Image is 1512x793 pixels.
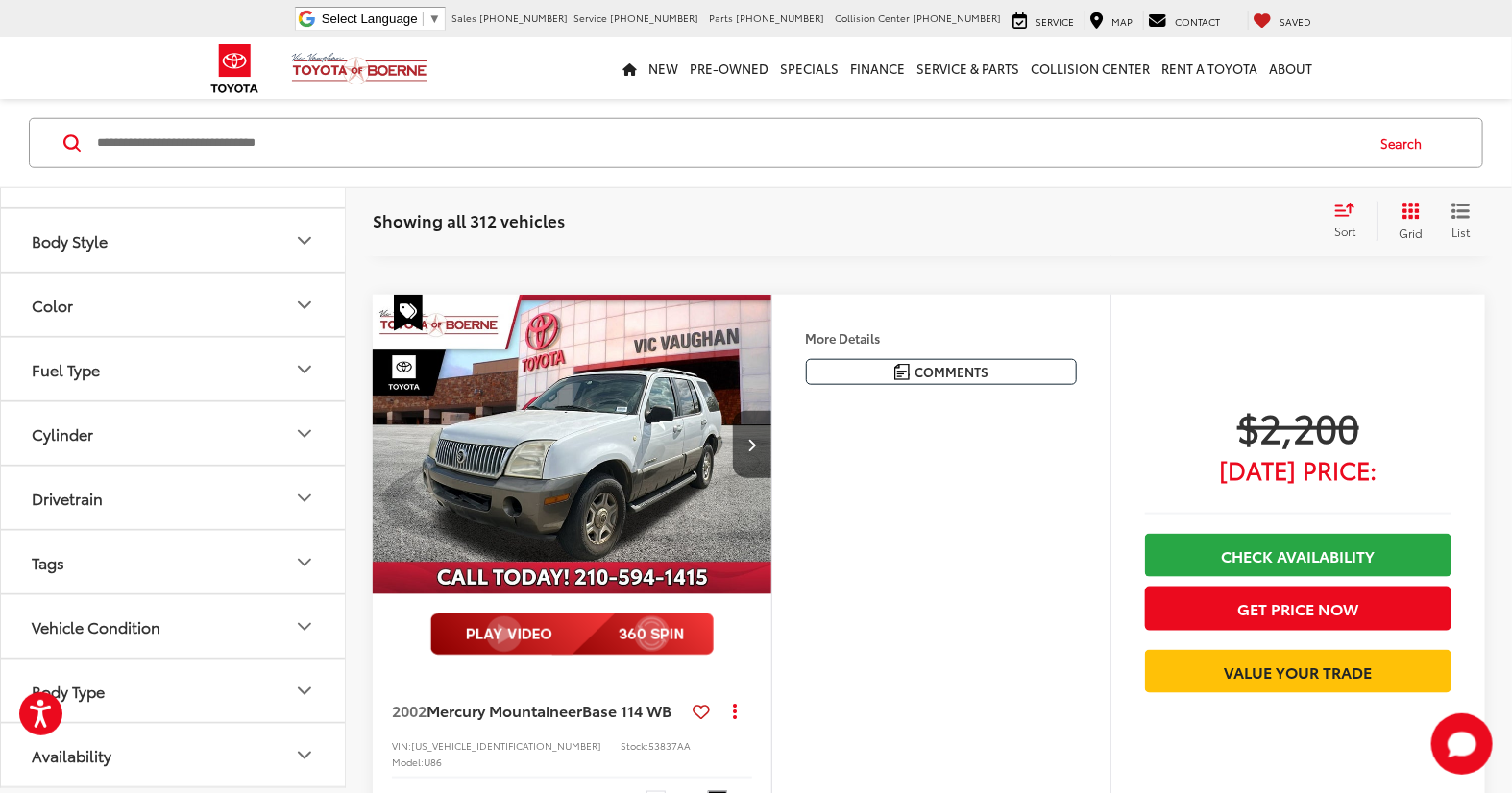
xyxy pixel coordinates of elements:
[582,699,671,721] span: Base 114 WB
[392,755,424,769] span: Model:
[1,274,347,336] button: ColorColor
[423,12,424,26] span: ​
[32,231,108,250] div: Body Style
[392,738,411,753] span: VIN:
[1248,11,1316,30] a: My Saved Vehicles
[1145,402,1451,450] span: $2,200
[394,295,423,331] span: Special
[293,294,316,317] div: Color
[293,615,316,638] div: Vehicle Condition
[1025,37,1156,99] a: Collision Center
[736,11,824,25] span: [PHONE_NUMBER]
[1334,223,1355,239] span: Sort
[293,680,316,703] div: Body Type
[32,553,64,571] div: Tags
[427,699,582,721] span: Mercury Mountaineer
[293,422,316,445] div: Cylinder
[733,703,737,718] span: dropdown dots
[1143,11,1225,30] a: Contact
[1,724,347,786] button: AvailabilityAvailability
[1156,37,1263,99] a: Rent a Toyota
[1263,37,1318,99] a: About
[373,209,565,232] span: Showing all 312 vehicles
[915,363,988,381] span: Comments
[479,11,568,25] span: [PHONE_NUMBER]
[1399,225,1423,241] span: Grid
[372,295,773,595] img: 2002 Mercury Mountaineer Base 114 WB
[643,37,684,99] a: New
[1145,460,1451,479] span: [DATE] Price:
[293,744,316,767] div: Availability
[293,358,316,381] div: Fuel Type
[806,331,1077,345] h4: More Details
[911,37,1025,99] a: Service & Parts: Opens in a new tab
[428,12,441,26] span: ▼
[913,11,1001,25] span: [PHONE_NUMBER]
[32,682,105,700] div: Body Type
[293,487,316,510] div: Drivetrain
[322,12,418,26] span: Select Language
[32,746,111,764] div: Availability
[1145,534,1451,577] a: Check Availability
[1145,650,1451,693] a: Value Your Trade
[1145,587,1451,630] button: Get Price Now
[392,700,686,721] a: 2002Mercury MountaineerBase 114 WB
[1437,202,1485,240] button: List View
[835,11,910,25] span: Collision Center
[1,402,347,465] button: CylinderCylinder
[617,37,643,99] a: Home
[32,360,100,378] div: Fuel Type
[774,37,844,99] a: Specials
[322,12,441,26] a: Select Language​
[1451,224,1471,240] span: List
[1036,14,1074,29] span: Service
[372,295,773,594] a: 2002 Mercury Mountaineer Base 114 WB2002 Mercury Mountaineer Base 114 WB2002 Mercury Mountaineer ...
[610,11,698,25] span: [PHONE_NUMBER]
[1325,202,1377,240] button: Select sort value
[684,37,774,99] a: Pre-Owned
[32,424,93,443] div: Cylinder
[621,738,648,753] span: Stock:
[1,467,347,529] button: DrivetrainDrivetrain
[430,613,714,656] img: full motion video
[1008,11,1079,30] a: Service
[894,364,910,380] img: Comments
[32,489,103,507] div: Drivetrain
[1377,202,1437,240] button: Grid View
[291,52,428,85] img: Vic Vaughan Toyota of Boerne
[709,11,733,25] span: Parts
[32,296,73,314] div: Color
[733,411,771,478] button: Next image
[1175,14,1220,29] span: Contact
[372,295,773,594] div: 2002 Mercury Mountaineer Base 114 WB 0
[451,11,476,25] span: Sales
[411,738,601,753] span: [US_VEHICLE_IDENTIFICATION_NUMBER]
[199,37,271,100] img: Toyota
[719,694,752,728] button: Actions
[806,359,1077,385] button: Comments
[32,617,160,636] div: Vehicle Condition
[1,595,347,658] button: Vehicle ConditionVehicle Condition
[648,738,691,753] span: 53837AA
[573,11,607,25] span: Service
[1,531,347,593] button: TagsTags
[293,229,316,252] div: Body Style
[424,755,442,769] span: U86
[293,551,316,574] div: Tags
[844,37,911,99] a: Finance
[1085,11,1137,30] a: Map
[1111,14,1133,29] span: Map
[392,699,427,721] span: 2002
[1,338,347,400] button: Fuel TypeFuel Type
[1,660,347,722] button: Body TypeBody Type
[1280,14,1311,29] span: Saved
[1431,713,1493,775] button: Toggle Chat Window
[1,209,347,272] button: Body StyleBody Style
[95,120,1362,166] input: Search by Make, Model, or Keyword
[1431,713,1493,775] svg: Start Chat
[1362,119,1450,167] button: Search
